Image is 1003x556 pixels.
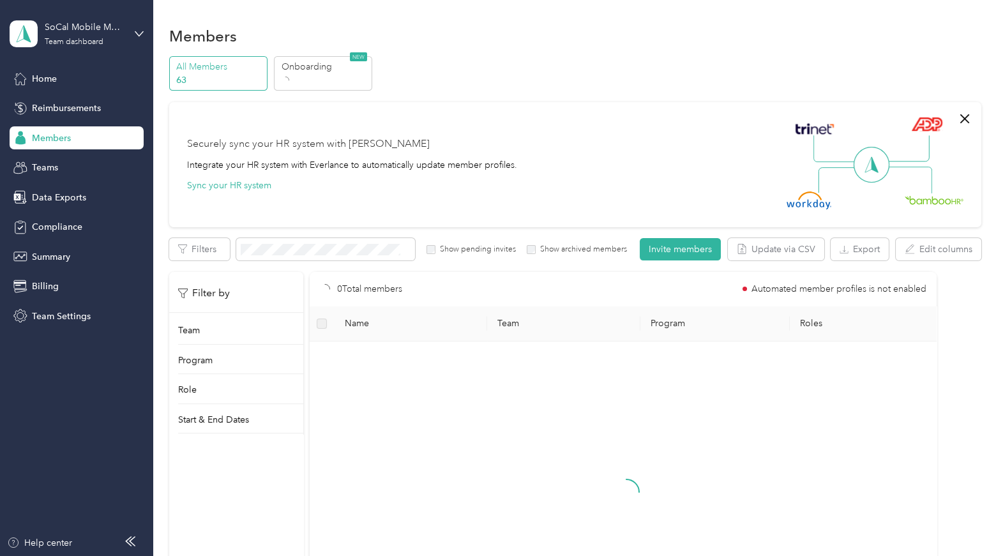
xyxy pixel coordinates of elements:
[790,306,943,342] th: Roles
[187,179,271,192] button: Sync your HR system
[337,282,402,296] p: 0 Total members
[32,72,57,86] span: Home
[45,20,124,34] div: SoCal Mobile Medical Services LLC
[187,158,517,172] div: Integrate your HR system with Everlance to automatically update member profiles.
[344,318,477,329] span: Name
[487,306,640,342] th: Team
[640,238,721,260] button: Invite members
[7,536,72,550] button: Help center
[787,192,831,209] img: Workday
[45,38,103,46] div: Team dashboard
[751,285,926,294] span: Automated member profiles is not enabled
[32,310,91,323] span: Team Settings
[187,137,430,152] div: Securely sync your HR system with [PERSON_NAME]
[32,101,101,115] span: Reimbursements
[32,191,86,204] span: Data Exports
[536,244,627,255] label: Show archived members
[334,306,487,342] th: Name
[178,354,213,367] p: Program
[169,238,230,260] button: Filters
[32,280,59,293] span: Billing
[350,52,367,61] span: NEW
[32,161,58,174] span: Teams
[728,238,824,260] button: Update via CSV
[813,135,858,163] img: Line Left Up
[905,195,963,204] img: BambooHR
[435,244,516,255] label: Show pending invites
[178,413,249,426] p: Start & End Dates
[831,238,889,260] button: Export
[178,324,200,337] p: Team
[178,285,230,301] p: Filter by
[792,120,837,138] img: Trinet
[178,383,197,396] p: Role
[32,131,71,145] span: Members
[176,73,263,87] p: 63
[931,485,1003,556] iframe: Everlance-gr Chat Button Frame
[169,29,237,43] h1: Members
[911,117,942,131] img: ADP
[896,238,981,260] button: Edit columns
[32,250,70,264] span: Summary
[887,167,932,194] img: Line Right Down
[885,135,930,162] img: Line Right Up
[818,167,863,193] img: Line Left Down
[32,220,82,234] span: Compliance
[176,60,263,73] p: All Members
[282,60,368,73] p: Onboarding
[640,306,790,342] th: Program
